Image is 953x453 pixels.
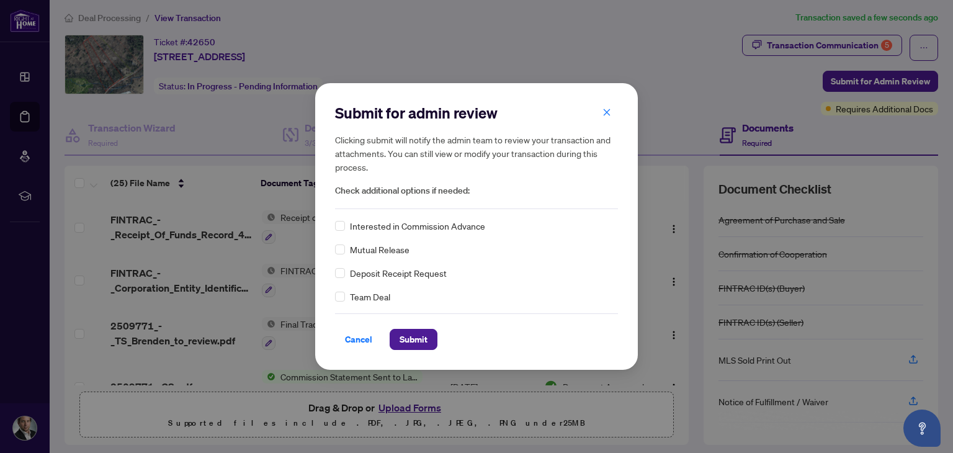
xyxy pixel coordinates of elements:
h2: Submit for admin review [335,103,618,123]
span: Cancel [345,330,372,349]
h5: Clicking submit will notify the admin team to review your transaction and attachments. You can st... [335,133,618,174]
span: Deposit Receipt Request [350,266,447,280]
button: Open asap [903,410,941,447]
button: Cancel [335,329,382,350]
button: Submit [390,329,437,350]
span: Check additional options if needed: [335,184,618,198]
span: Team Deal [350,290,390,303]
span: Mutual Release [350,243,409,256]
span: Submit [400,330,427,349]
span: close [602,108,611,117]
span: Interested in Commission Advance [350,219,485,233]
